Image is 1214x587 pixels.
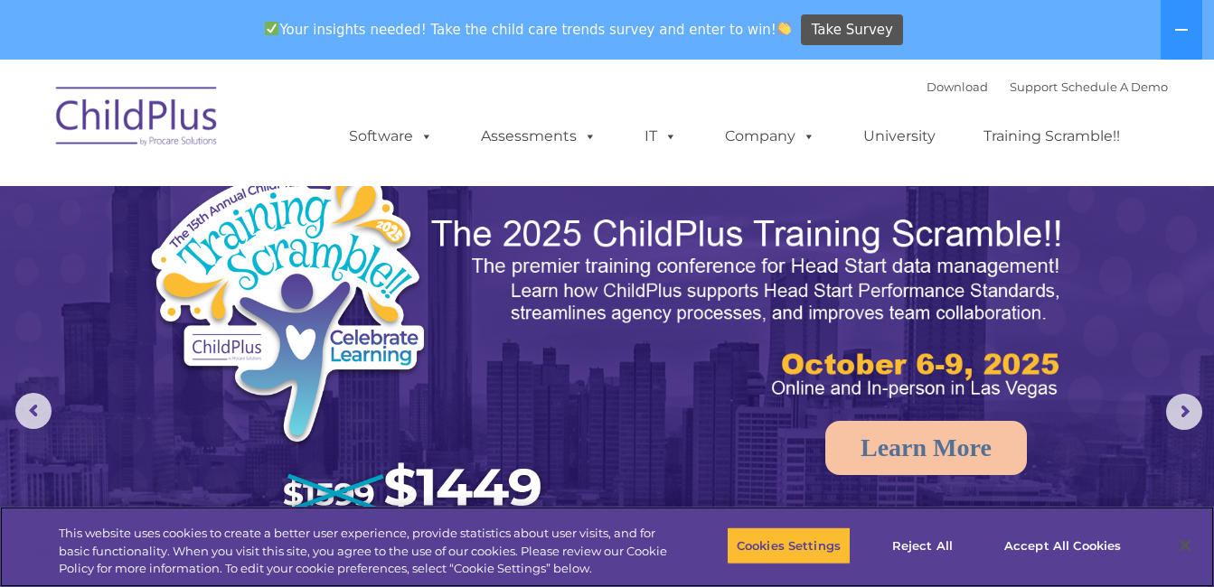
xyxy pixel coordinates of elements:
[1165,526,1205,565] button: Close
[265,22,278,35] img: ✅
[463,118,615,154] a: Assessments
[965,118,1138,154] a: Training Scramble!!
[251,119,306,133] span: Last name
[994,526,1131,564] button: Accept All Cookies
[845,118,954,154] a: University
[927,79,1168,94] font: |
[812,14,893,46] span: Take Survey
[1010,79,1058,94] a: Support
[47,74,228,164] img: ChildPlus by Procare Solutions
[707,118,833,154] a: Company
[727,526,851,564] button: Cookies Settings
[331,118,451,154] a: Software
[927,79,988,94] a: Download
[777,22,791,35] img: 👏
[59,525,668,578] div: This website uses cookies to create a better user experience, provide statistics about user visit...
[866,526,979,564] button: Reject All
[801,14,903,46] a: Take Survey
[1061,79,1168,94] a: Schedule A Demo
[251,193,328,207] span: Phone number
[825,421,1027,475] a: Learn More
[626,118,695,154] a: IT
[258,12,799,47] span: Your insights needed! Take the child care trends survey and enter to win!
